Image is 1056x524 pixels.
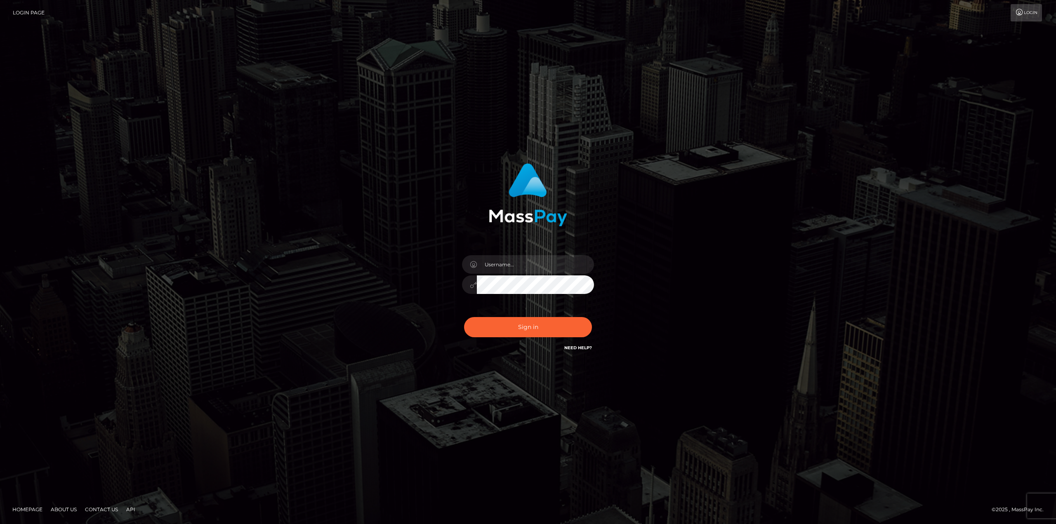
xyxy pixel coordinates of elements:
[489,163,567,226] img: MassPay Login
[1011,4,1042,21] a: Login
[82,503,121,516] a: Contact Us
[564,345,592,350] a: Need Help?
[992,505,1050,514] div: © 2025 , MassPay Inc.
[464,317,592,337] button: Sign in
[13,4,45,21] a: Login Page
[47,503,80,516] a: About Us
[123,503,139,516] a: API
[477,255,594,274] input: Username...
[9,503,46,516] a: Homepage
